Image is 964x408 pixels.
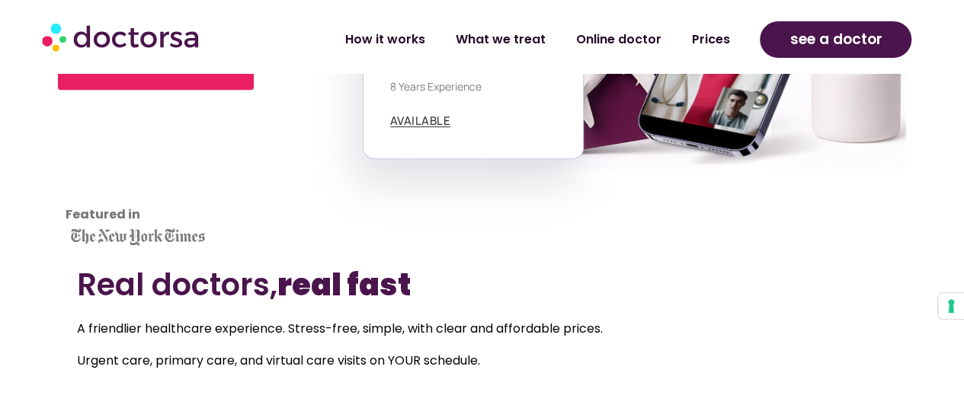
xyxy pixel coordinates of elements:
[390,115,451,127] a: AVAILABLE
[66,206,140,223] strong: Featured in
[77,350,887,371] p: Urgent care, primary care, and virtual care visits on YOUR schedule.
[66,113,203,227] iframe: Customer reviews powered by Trustpilot
[789,27,882,52] span: see a doctor
[440,22,560,57] a: What we treat
[938,293,964,319] button: Your consent preferences for tracking technologies
[77,266,887,303] h2: Real doctors,
[329,22,440,57] a: How it works
[390,78,556,94] p: 8 years experience
[259,22,745,57] nav: Menu
[390,115,451,126] span: AVAILABLE
[560,22,676,57] a: Online doctor
[676,22,745,57] a: Prices
[760,21,911,58] a: see a doctor
[77,318,887,339] p: A friendlier healthcare experience. Stress-free, simple, with clear and affordable prices.
[277,263,411,306] b: real fast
